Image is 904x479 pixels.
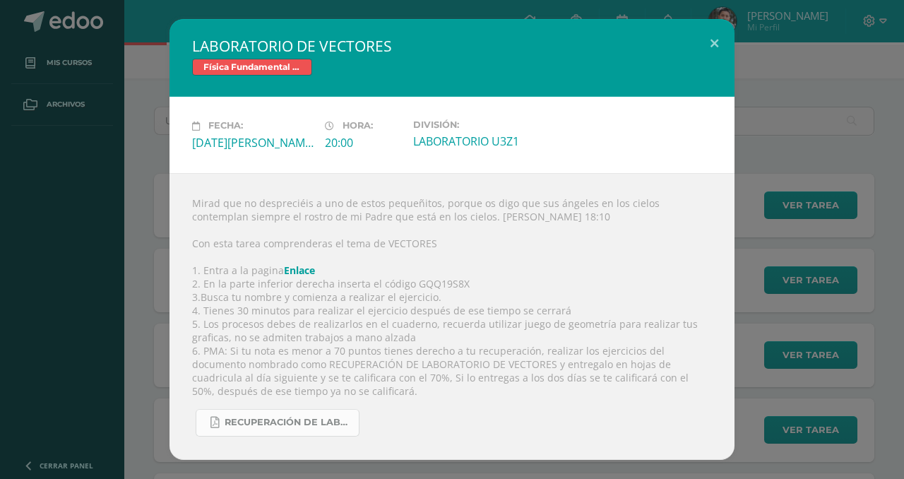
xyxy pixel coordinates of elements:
[413,134,535,149] div: LABORATORIO U3Z1
[413,119,535,130] label: División:
[208,121,243,131] span: Fecha:
[192,59,312,76] span: Física Fundamental Bas II
[196,409,359,437] a: RECUPERACIÓN DE LABORATORIO DE VECTORES .pdf
[225,417,352,428] span: RECUPERACIÓN DE LABORATORIO DE VECTORES .pdf
[284,264,315,277] a: Enlace
[192,36,712,56] h2: LABORATORIO DE VECTORES
[169,173,734,460] div: Mirad que no despreciéis a uno de estos pequeñitos, porque os digo que sus ángeles en los cielos ...
[325,135,402,150] div: 20:00
[694,19,734,67] button: Close (Esc)
[343,121,373,131] span: Hora:
[192,135,314,150] div: [DATE][PERSON_NAME]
